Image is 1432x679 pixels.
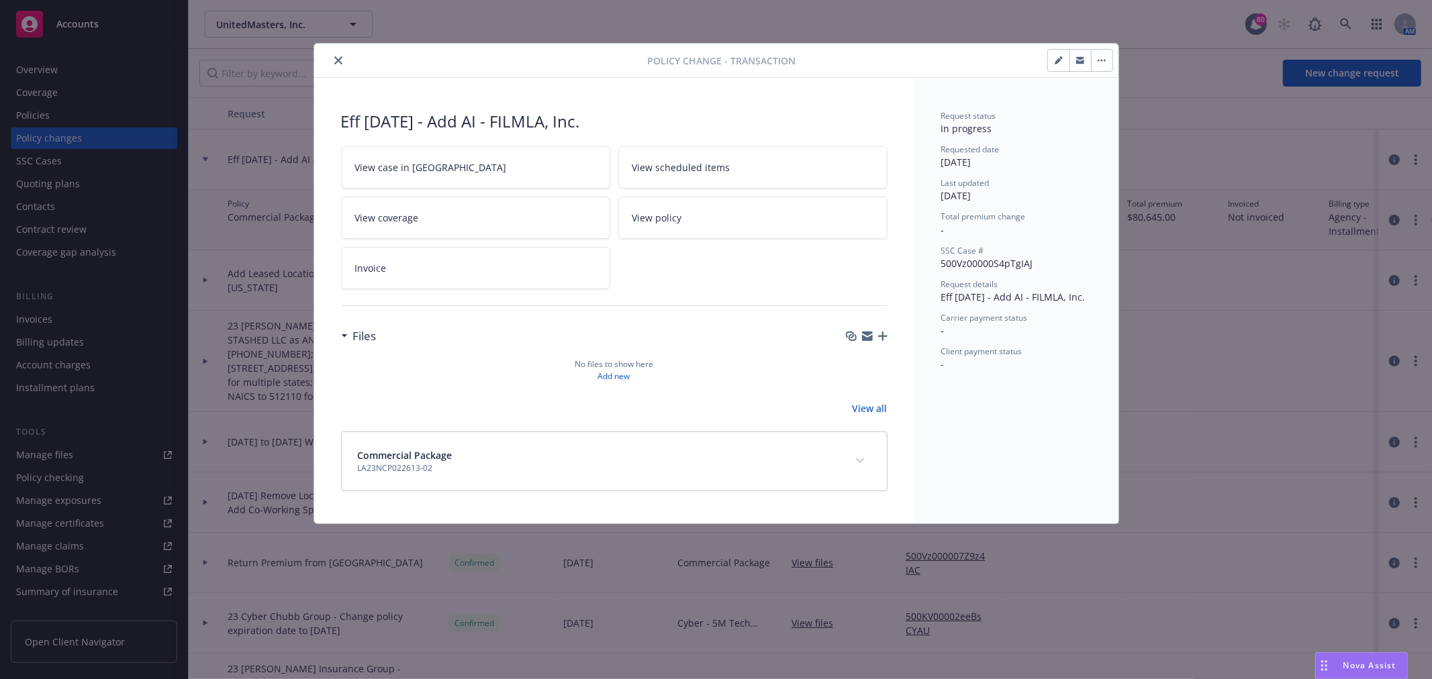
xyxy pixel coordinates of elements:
[941,189,971,202] span: [DATE]
[941,346,1022,357] span: Client payment status
[342,432,887,490] div: Commercial PackageLA23NCP022613-02expand content
[941,278,998,290] span: Request details
[941,223,945,236] span: -
[618,146,888,189] a: View scheduled items
[330,52,346,68] button: close
[355,160,507,174] span: View case in [GEOGRAPHIC_DATA]
[1316,653,1333,678] div: Drag to move
[941,358,945,370] span: -
[941,110,996,121] span: Request status
[355,261,387,275] span: Invoice
[358,448,452,462] span: Commercial Package
[941,122,992,135] span: In progress
[941,312,1028,323] span: Carrier payment status
[632,211,682,225] span: View policy
[941,257,1033,270] span: 500Vz00000S4pTgIAJ
[341,247,610,289] a: Invoice
[353,327,377,345] h3: Files
[849,450,871,472] button: expand content
[941,177,990,189] span: Last updated
[1343,660,1396,671] span: Nova Assist
[853,401,888,415] a: View all
[941,324,945,337] span: -
[618,197,888,239] a: View policy
[941,211,1026,222] span: Total premium change
[341,327,377,345] div: Files
[647,54,796,68] span: Policy change - Transaction
[598,370,630,382] a: Add new
[1315,652,1408,679] button: Nova Assist
[941,291,1086,303] span: Eff [DATE] - Add AI - FILMLA, Inc.
[341,146,610,189] a: View case in [GEOGRAPHIC_DATA]
[941,245,984,256] span: SSC Case #
[941,156,971,168] span: [DATE]
[341,110,888,133] div: Eff [DATE] - Add AI - FILMLA, Inc.
[575,358,653,370] span: No files to show here
[632,160,730,174] span: View scheduled items
[341,197,610,239] a: View coverage
[355,211,419,225] span: View coverage
[941,144,1000,155] span: Requested date
[358,462,452,474] span: LA23NCP022613-02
